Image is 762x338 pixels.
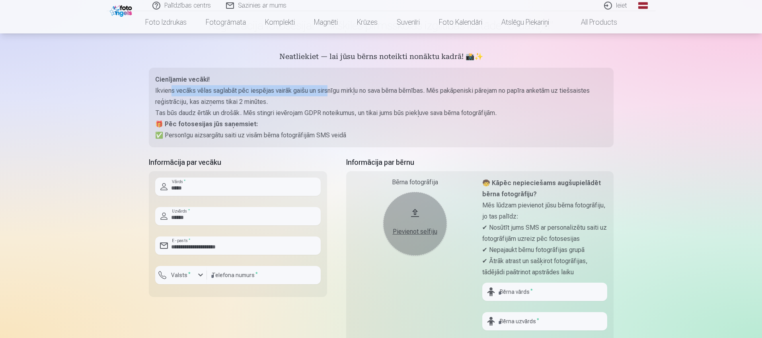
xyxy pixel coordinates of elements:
[346,157,614,168] h5: Informācija par bērnu
[482,179,601,198] strong: 🧒 Kāpēc nepieciešams augšupielādēt bērna fotogrāfiju?
[347,11,387,33] a: Krūzes
[482,244,607,256] p: ✔ Nepajaukt bērnu fotogrāfijas grupā
[149,157,327,168] h5: Informācija par vecāku
[492,11,559,33] a: Atslēgu piekariņi
[482,222,607,244] p: ✔ Nosūtīt jums SMS ar personalizētu saiti uz fotogrāfijām uzreiz pēc fotosesijas
[168,271,194,279] label: Valsts
[482,256,607,278] p: ✔ Ātrāk atrast un sašķirot fotogrāfijas, tādējādi paātrinot apstrādes laiku
[196,11,255,33] a: Fotogrāmata
[149,52,614,63] h5: Neatliekiet — lai jūsu bērns noteikti nonāktu kadrā! 📸✨
[155,85,607,107] p: Ikviens vecāks vēlas saglabāt pēc iespējas vairāk gaišu un sirsnīgu mirkļu no sava bērna bērnības...
[482,200,607,222] p: Mēs lūdzam pievienot jūsu bērna fotogrāfiju, jo tas palīdz:
[155,76,210,83] strong: Cienījamie vecāki!
[155,130,607,141] p: ✅ Personīgu aizsargātu saiti uz visām bērna fotogrāfijām SMS veidā
[383,192,447,256] button: Pievienot selfiju
[429,11,492,33] a: Foto kalendāri
[255,11,304,33] a: Komplekti
[391,227,439,236] div: Pievienot selfiju
[559,11,627,33] a: All products
[353,178,477,187] div: Bērna fotogrāfija
[136,11,196,33] a: Foto izdrukas
[110,3,134,17] img: /fa1
[387,11,429,33] a: Suvenīri
[155,120,258,128] strong: 🎁 Pēc fotosesijas jūs saņemsiet:
[155,266,207,284] button: Valsts*
[155,107,607,119] p: Tas būs daudz ērtāk un drošāk. Mēs stingri ievērojam GDPR noteikumus, un tikai jums būs piekļuve ...
[304,11,347,33] a: Magnēti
